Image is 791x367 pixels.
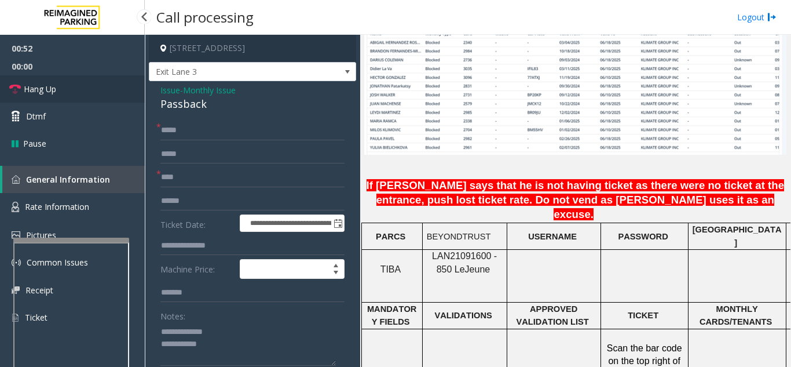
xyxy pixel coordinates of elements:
[767,11,777,23] img: logout
[434,311,492,320] span: VALIDATIONS
[24,83,56,95] span: Hang Up
[149,35,356,62] h4: [STREET_ADDRESS]
[328,269,344,278] span: Decrease value
[12,313,19,323] img: 'icon'
[158,215,237,232] label: Ticket Date:
[151,3,259,31] h3: Call processing
[180,85,236,96] span: -
[737,11,777,23] a: Logout
[12,258,21,267] img: 'icon'
[364,26,786,155] img: c2ca93138f6b484f8c859405df5a3603.jpg
[465,264,490,275] span: Jeune
[26,174,110,185] span: General Information
[160,84,180,96] span: Issue
[700,304,772,326] span: MONTHLY CARDS/TENANTS
[618,232,668,241] span: PASSWORD
[2,166,145,193] a: General Information
[12,231,20,239] img: 'icon'
[12,175,20,184] img: 'icon'
[26,230,56,241] span: Pictures
[183,84,236,96] span: Monthly Issue
[628,311,658,320] span: TICKET
[516,304,588,326] span: APPROVED VALIDATION LIST
[367,304,416,326] span: MANDATORY FIELDS
[12,202,19,212] img: 'icon'
[693,225,782,247] span: [GEOGRAPHIC_DATA]
[26,110,46,122] span: Dtmf
[25,201,89,212] span: Rate Information
[380,264,401,274] span: TIBA
[23,137,46,150] span: Pause
[376,232,405,241] span: PARCS
[158,259,237,279] label: Machine Price:
[367,179,785,220] span: If [PERSON_NAME] says that he is not having ticket as there were no ticket at the entrance, push ...
[160,96,345,112] div: Passback
[331,215,344,231] span: Toggle popup
[160,306,185,322] label: Notes:
[432,251,497,274] span: LAN21091600 - 850 Le
[149,63,314,81] span: Exit Lane 3
[528,232,577,241] span: USERNAME
[328,260,344,269] span: Increase value
[427,232,491,241] span: BEYONDTRUST
[12,286,20,294] img: 'icon'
